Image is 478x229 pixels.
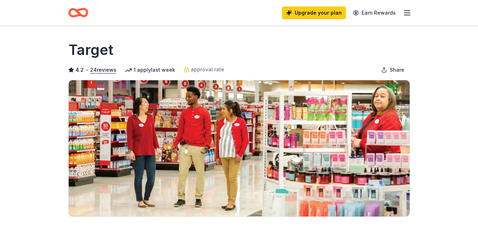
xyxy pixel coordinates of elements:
h1: Target [68,40,114,60]
span: Share [390,66,404,74]
a: Upgrade your plan [282,6,346,19]
a: Earn Rewards [349,6,400,19]
img: Image for Target [69,80,410,217]
button: Share [375,63,410,77]
a: approval rate [184,65,224,74]
span: • [85,67,88,73]
div: 1 apply last week [125,66,175,74]
button: 24reviews [90,66,116,74]
span: 4.2 [75,66,84,74]
a: Home [68,4,88,21]
span: approval rate [191,65,224,74]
